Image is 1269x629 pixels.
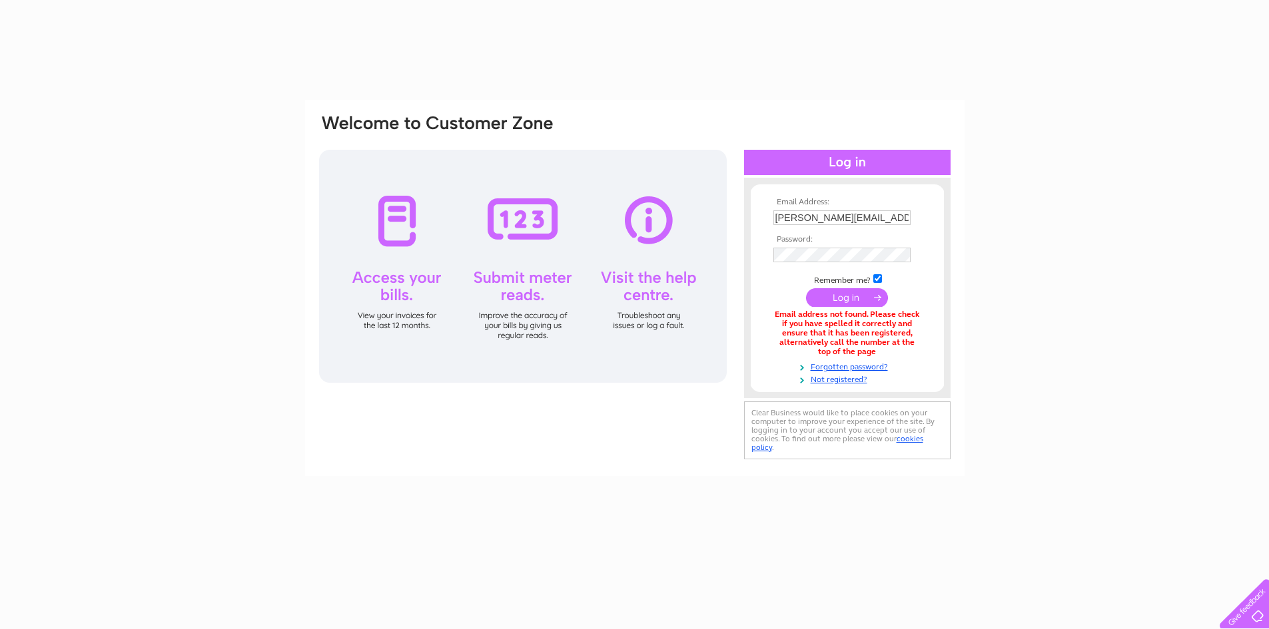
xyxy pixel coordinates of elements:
a: cookies policy [751,434,923,452]
td: Remember me? [770,272,925,286]
th: Password: [770,235,925,244]
a: Not registered? [773,372,925,385]
a: Forgotten password? [773,359,925,372]
div: Email address not found. Please check if you have spelled it correctly and ensure that it has bee... [773,310,921,356]
input: Submit [806,288,888,307]
th: Email Address: [770,198,925,207]
div: Clear Business would like to place cookies on your computer to improve your experience of the sit... [744,401,951,459]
